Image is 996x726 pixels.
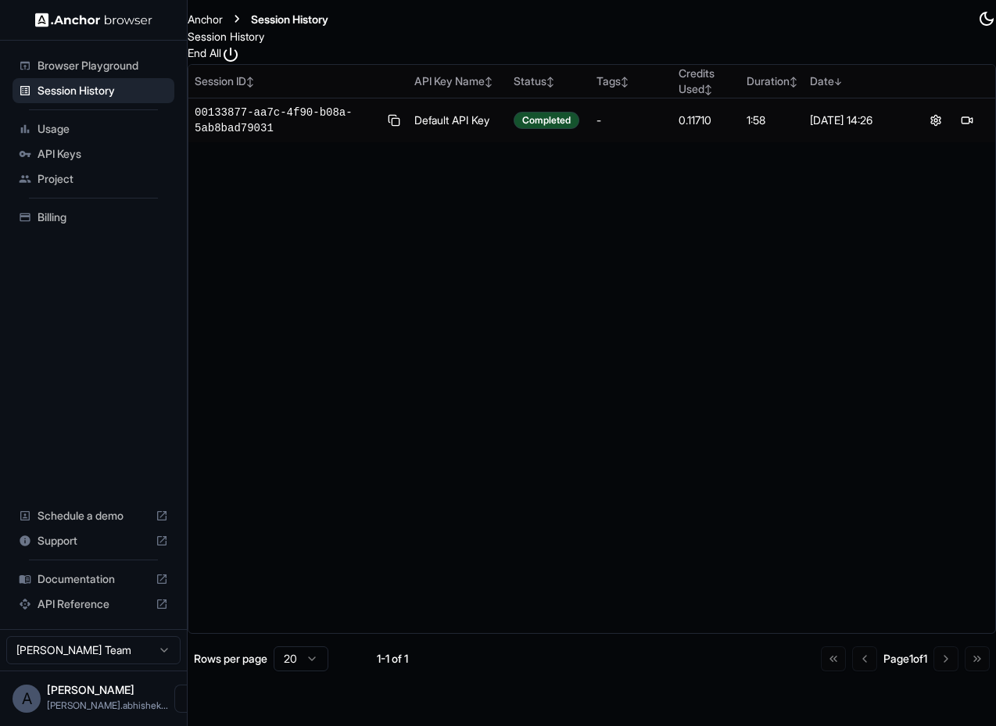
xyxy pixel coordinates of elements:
span: API Reference [38,596,149,612]
div: - [597,113,666,128]
td: Default API Key [408,98,507,142]
div: Support [13,528,174,553]
div: API Keys [13,141,174,166]
p: Session History [251,11,328,27]
div: Browser Playground [13,53,174,78]
div: Documentation [13,567,174,592]
img: Anchor Logo [35,13,152,27]
span: API Keys [38,146,168,162]
span: 00133877-aa7c-4f90-b08a-5ab8bad79031 [195,105,381,136]
div: Completed [514,112,579,129]
div: 0.11710 [679,113,734,128]
div: Session History [13,78,174,103]
div: Usage [13,116,174,141]
div: Billing [13,205,174,230]
span: Documentation [38,571,149,587]
div: Schedule a demo [13,503,174,528]
button: Open menu [174,685,202,713]
span: ↕ [704,84,712,95]
span: dogra.abhishek113@gmail.com [47,699,168,711]
div: Date [810,73,901,89]
div: 1:58 [747,113,797,128]
span: Support [38,533,149,549]
div: Credits Used [679,66,734,97]
span: ↕ [790,76,797,88]
div: API Reference [13,592,174,617]
nav: breadcrumb [188,11,328,27]
p: Rows per page [194,651,267,667]
button: End All [188,45,240,63]
span: ↕ [621,76,629,88]
span: Usage [38,121,168,137]
span: Browser Playground [38,58,168,73]
span: ↕ [485,76,493,88]
p: Anchor [188,11,223,27]
span: ↕ [546,76,554,88]
span: ↓ [834,76,842,88]
div: Page 1 of 1 [883,651,927,667]
div: 1-1 of 1 [353,651,432,667]
span: Billing [38,209,168,225]
span: ↕ [246,76,254,88]
span: Abhishek Dogra [47,683,134,696]
span: Schedule a demo [38,508,149,524]
div: Tags [597,73,666,89]
div: Status [514,73,585,89]
span: Project [38,171,168,187]
div: A [13,685,41,713]
div: [DATE] 14:26 [810,113,901,128]
div: Project [13,166,174,191]
span: Session History [38,83,168,98]
div: API Key Name [414,73,501,89]
div: Duration [747,73,797,89]
div: Session ID [195,73,402,89]
h6: Session History [188,28,996,45]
